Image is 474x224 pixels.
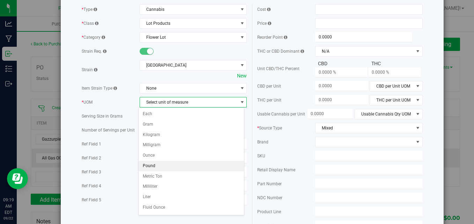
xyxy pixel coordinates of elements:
span: select [238,5,246,14]
input: 0.0000 [308,109,353,119]
a: New [237,73,247,79]
span: Number of Servings per Unit [82,128,135,133]
span: CBD [315,60,330,67]
span: CBD per Unit UOM [370,81,413,91]
span: Usable Cannabis Qty UOM [355,109,414,119]
span: Item Strain Type [82,86,117,91]
span: [GEOGRAPHIC_DATA] [140,60,238,70]
input: 0.0000 [315,95,368,105]
span: Price [257,21,271,26]
li: Kilogram [139,130,244,140]
li: Metric Ton [139,171,244,182]
iframe: Resource center [7,168,28,189]
span: Ref Field 2 [82,156,101,160]
span: Brand [257,140,268,144]
span: SKU [257,154,265,158]
input: 0.0000 [315,32,412,42]
span: THC per Unit UOM [370,95,413,105]
span: Ref Field 4 [82,184,101,188]
span: Usable Cannabis per Unit [257,112,305,117]
span: N/A [316,46,414,56]
li: Each [139,109,244,119]
input: 0.0000 % [369,67,421,77]
span: Ref Field 1 [82,142,101,147]
span: Cost [257,7,271,12]
li: Gram [139,119,244,130]
li: Milliliter [139,181,244,192]
span: Strain Req. [82,49,106,54]
input: 0.0000 [315,81,368,91]
li: Pound [139,161,244,171]
span: Retail Display Name [257,167,295,172]
li: Ounce [139,150,244,161]
span: Class [82,21,98,26]
li: Milligram [139,140,244,150]
span: select [414,109,422,119]
span: select [413,81,422,91]
input: 0.0000 % [315,67,367,77]
span: Source Type [257,126,282,130]
span: select [238,32,246,42]
span: THC per Unit [257,98,281,103]
span: THC [369,60,384,67]
span: Type [82,7,97,12]
span: UOM [82,100,92,105]
li: Fluid Ounce [139,202,244,213]
span: Category [82,35,105,40]
li: Gallon [139,212,244,223]
span: Product Line [257,209,281,214]
span: select [238,18,246,28]
span: Unit CBD/THC Percent [257,66,299,71]
span: Strain [82,67,97,72]
span: Ref Field 5 [82,197,101,202]
span: Lot Products [140,18,238,28]
span: Flower Lot [140,32,238,42]
span: select [414,123,422,133]
li: Liter [139,192,244,202]
span: Serving Size in Grams [82,114,123,119]
span: select [414,46,422,56]
span: Part Number [257,181,282,186]
span: select [238,97,246,107]
span: Ref Field 3 [82,170,101,174]
span: THC or CBD Dominant [257,49,304,54]
span: Mixed [316,123,414,133]
span: NDC Number [257,195,282,200]
span: Select unit of measure [140,97,238,107]
span: CBD per Unit [257,84,281,89]
span: None [140,83,238,93]
span: Reorder Point [257,35,287,40]
span: Cannabis [140,5,238,14]
span: select [413,95,422,105]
